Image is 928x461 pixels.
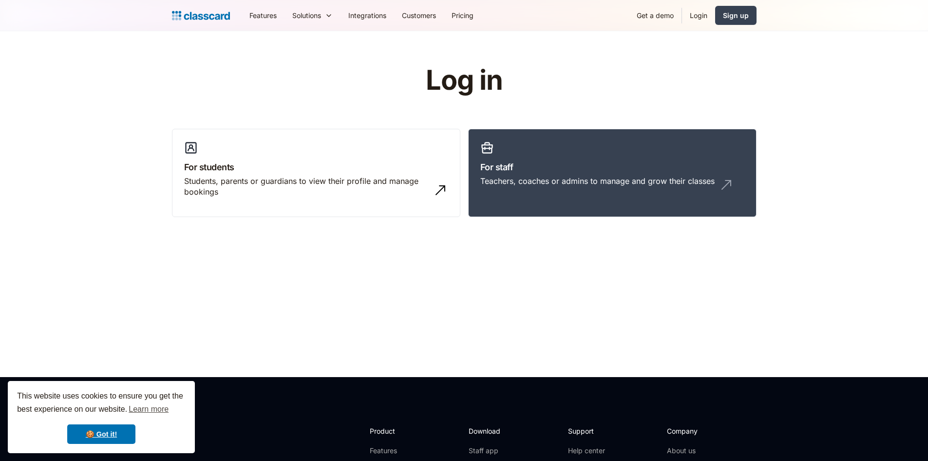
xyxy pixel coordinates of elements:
[8,381,195,453] div: cookieconsent
[568,426,607,436] h2: Support
[172,129,460,218] a: For studentsStudents, parents or guardians to view their profile and manage bookings
[480,176,715,186] div: Teachers, coaches or admins to manage and grow their classes
[480,160,744,174] h3: For staff
[723,10,749,20] div: Sign up
[469,446,509,456] a: Staff app
[292,10,321,20] div: Solutions
[468,129,757,218] a: For staffTeachers, coaches or admins to manage and grow their classes
[172,9,230,22] a: home
[682,4,715,26] a: Login
[67,424,135,444] a: dismiss cookie message
[568,446,607,456] a: Help center
[184,176,429,198] div: Students, parents or guardians to view their profile and manage bookings
[629,4,682,26] a: Get a demo
[284,4,341,26] div: Solutions
[667,446,732,456] a: About us
[341,4,394,26] a: Integrations
[184,160,448,174] h3: For students
[370,426,422,436] h2: Product
[127,402,170,417] a: learn more about cookies
[370,446,422,456] a: Features
[17,390,186,417] span: This website uses cookies to ensure you get the best experience on our website.
[715,6,757,25] a: Sign up
[444,4,481,26] a: Pricing
[309,65,619,96] h1: Log in
[469,426,509,436] h2: Download
[667,426,732,436] h2: Company
[242,4,284,26] a: Features
[394,4,444,26] a: Customers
